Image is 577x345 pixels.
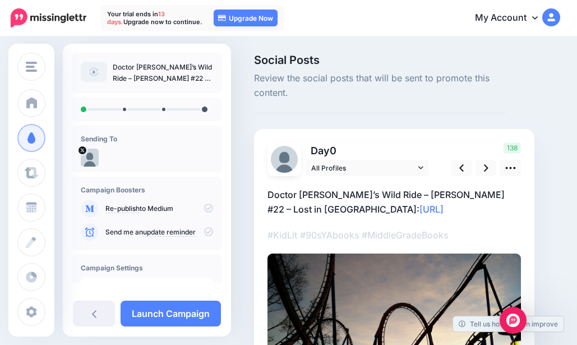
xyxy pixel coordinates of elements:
[254,54,506,66] span: Social Posts
[107,10,165,26] span: 13 days.
[11,8,86,27] img: Missinglettr
[105,227,213,237] p: Send me an
[464,4,560,32] a: My Account
[306,142,431,159] p: Day
[143,228,196,237] a: update reminder
[419,204,444,215] a: [URL]
[504,142,521,154] span: 138
[214,10,278,26] a: Upgrade Now
[267,187,521,217] p: Doctor [PERSON_NAME]’s Wild Ride – [PERSON_NAME] #22 – Lost in [GEOGRAPHIC_DATA]:
[453,316,564,332] a: Tell us how we can improve
[107,10,202,26] p: Your trial ends in Upgrade now to continue.
[330,145,336,157] span: 0
[81,62,107,82] img: article-default-image-icon.png
[26,62,37,72] img: menu.png
[81,186,213,194] h4: Campaign Boosters
[306,160,429,176] a: All Profiles
[311,162,416,174] span: All Profiles
[81,149,99,167] img: default_profile-89301.png
[105,204,213,214] p: to Medium
[81,135,213,143] h4: Sending To
[105,204,140,213] a: Re-publish
[271,146,298,173] img: default_profile-89301.png
[113,62,213,84] p: Doctor [PERSON_NAME]’s Wild Ride – [PERSON_NAME] #22 – Lost in [GEOGRAPHIC_DATA]
[500,307,527,334] div: Open Intercom Messenger
[254,71,506,100] span: Review the social posts that will be sent to promote this content.
[81,264,213,272] h4: Campaign Settings
[267,228,521,242] p: #KidLit #90sYAbooks #MiddleGradeBooks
